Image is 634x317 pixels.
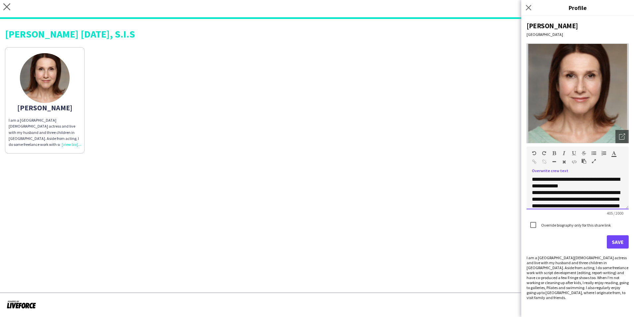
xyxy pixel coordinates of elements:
button: Horizontal Line [552,159,556,164]
img: thumb-68d5503012171.jpg [20,53,70,103]
button: Clear Formatting [562,159,566,164]
button: Save [607,235,629,249]
div: Open photos pop-in [615,130,629,143]
span: 405 / 2000 [602,211,629,216]
div: [PERSON_NAME] [DATE], S.I.S [5,29,629,39]
div: [PERSON_NAME] [527,21,629,30]
div: [PERSON_NAME] [9,105,81,111]
button: Redo [542,151,546,156]
h3: Profile [521,3,634,12]
button: Underline [572,151,576,156]
button: Undo [532,151,537,156]
button: Paste as plain text [582,158,586,164]
button: HTML Code [572,159,576,164]
button: Unordered List [592,151,596,156]
div: I am a [GEOGRAPHIC_DATA][DEMOGRAPHIC_DATA] actress and live with my husband and three children in... [9,117,81,148]
button: Fullscreen [592,158,596,164]
div: [GEOGRAPHIC_DATA] [527,32,629,37]
button: Bold [552,151,556,156]
div: I am a [GEOGRAPHIC_DATA][DEMOGRAPHIC_DATA] actress and live with my husband and three children in... [527,255,629,300]
img: Crew avatar or photo [527,44,629,143]
button: Text Color [611,151,616,156]
img: Powered by Liveforce [7,300,36,309]
button: Italic [562,151,566,156]
button: Ordered List [602,151,606,156]
label: Override biography only for this share link [540,223,611,228]
button: Strikethrough [582,151,586,156]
